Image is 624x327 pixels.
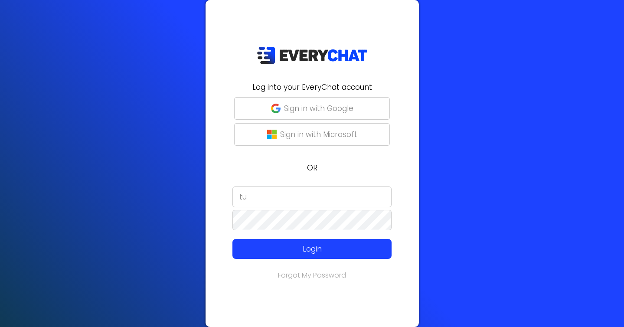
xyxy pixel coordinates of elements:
[257,46,368,64] img: EveryChat_logo_dark.png
[234,97,390,120] button: Sign in with Google
[271,104,281,113] img: google-g.png
[234,123,390,146] button: Sign in with Microsoft
[278,270,346,280] a: Forgot My Password
[211,162,414,173] p: OR
[280,129,357,140] p: Sign in with Microsoft
[267,130,277,139] img: microsoft-logo.png
[284,103,353,114] p: Sign in with Google
[211,82,414,93] h2: Log into your EveryChat account
[232,186,392,207] input: Email
[232,239,392,259] button: Login
[248,243,376,255] p: Login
